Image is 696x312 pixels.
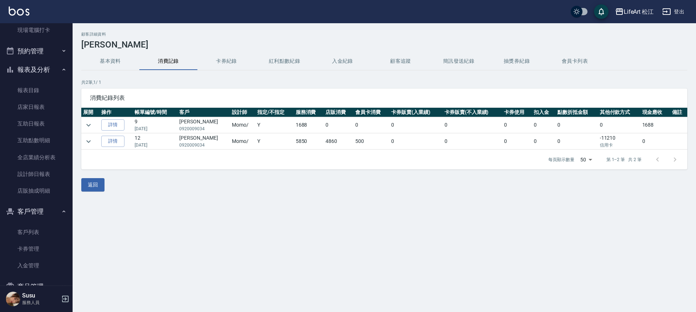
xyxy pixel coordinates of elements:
[532,108,556,117] th: 扣入金
[90,94,679,102] span: 消費紀錄列表
[177,117,230,133] td: [PERSON_NAME]
[389,117,443,133] td: 0
[598,108,640,117] th: 其他付款方式
[389,108,443,117] th: 卡券販賣(入業績)
[255,134,294,149] td: Y
[133,108,177,117] th: 帳單編號/時間
[81,108,99,117] th: 展開
[101,119,124,131] a: 詳情
[640,108,670,117] th: 現金應收
[81,53,139,70] button: 基本資料
[502,108,532,117] th: 卡券使用
[3,166,70,182] a: 設計師日報表
[101,136,124,147] a: 詳情
[612,4,657,19] button: LifeArt 松江
[6,292,20,306] img: Person
[640,117,670,133] td: 1688
[594,4,609,19] button: save
[133,117,177,133] td: 9
[81,79,687,86] p: 共 2 筆, 1 / 1
[488,53,546,70] button: 抽獎券紀錄
[22,299,59,306] p: 服務人員
[548,156,574,163] p: 每頁顯示數量
[670,108,687,117] th: 備註
[83,120,94,131] button: expand row
[294,108,324,117] th: 服務消費
[230,108,255,117] th: 設計師
[3,132,70,149] a: 互助點數明細
[3,115,70,132] a: 互助日報表
[532,117,556,133] td: 0
[177,108,230,117] th: 客戶
[443,117,502,133] td: 0
[179,126,228,132] p: 0920009034
[230,117,255,133] td: Momo /
[81,40,687,50] h3: [PERSON_NAME]
[3,224,70,241] a: 客戶列表
[443,108,502,117] th: 卡券販賣(不入業績)
[502,117,532,133] td: 0
[443,134,502,149] td: 0
[659,5,687,19] button: 登出
[83,136,94,147] button: expand row
[3,202,70,221] button: 客戶管理
[177,134,230,149] td: [PERSON_NAME]
[255,117,294,133] td: Y
[197,53,255,70] button: 卡券紀錄
[606,156,642,163] p: 第 1–2 筆 共 2 筆
[3,149,70,166] a: 全店業績分析表
[81,178,105,192] button: 返回
[255,53,314,70] button: 紅利點數紀錄
[598,134,640,149] td: -11210
[9,7,29,16] img: Logo
[133,134,177,149] td: 12
[324,117,353,133] td: 0
[99,108,133,117] th: 操作
[600,142,639,148] p: 信用卡
[353,108,390,117] th: 會員卡消費
[502,134,532,149] td: 0
[3,22,70,38] a: 現場電腦打卡
[3,257,70,274] a: 入金管理
[81,32,687,37] h2: 顧客詳細資料
[135,126,176,132] p: [DATE]
[640,134,670,149] td: 0
[624,7,654,16] div: LifeArt 松江
[556,117,598,133] td: 0
[353,134,390,149] td: 500
[314,53,372,70] button: 入金紀錄
[294,134,324,149] td: 5850
[255,108,294,117] th: 指定/不指定
[3,60,70,79] button: 報表及分析
[3,277,70,296] button: 商品管理
[3,182,70,199] a: 店販抽成明細
[3,241,70,257] a: 卡券管理
[324,134,353,149] td: 4860
[546,53,604,70] button: 會員卡列表
[135,142,176,148] p: [DATE]
[3,42,70,61] button: 預約管理
[179,142,228,148] p: 0920009034
[430,53,488,70] button: 簡訊發送紀錄
[3,99,70,115] a: 店家日報表
[3,82,70,99] a: 報表目錄
[389,134,443,149] td: 0
[372,53,430,70] button: 顧客追蹤
[139,53,197,70] button: 消費記錄
[598,117,640,133] td: 0
[22,292,59,299] h5: Susu
[556,108,598,117] th: 點數折抵金額
[294,117,324,133] td: 1688
[577,150,595,169] div: 50
[532,134,556,149] td: 0
[230,134,255,149] td: Momo /
[556,134,598,149] td: 0
[353,117,390,133] td: 0
[324,108,353,117] th: 店販消費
